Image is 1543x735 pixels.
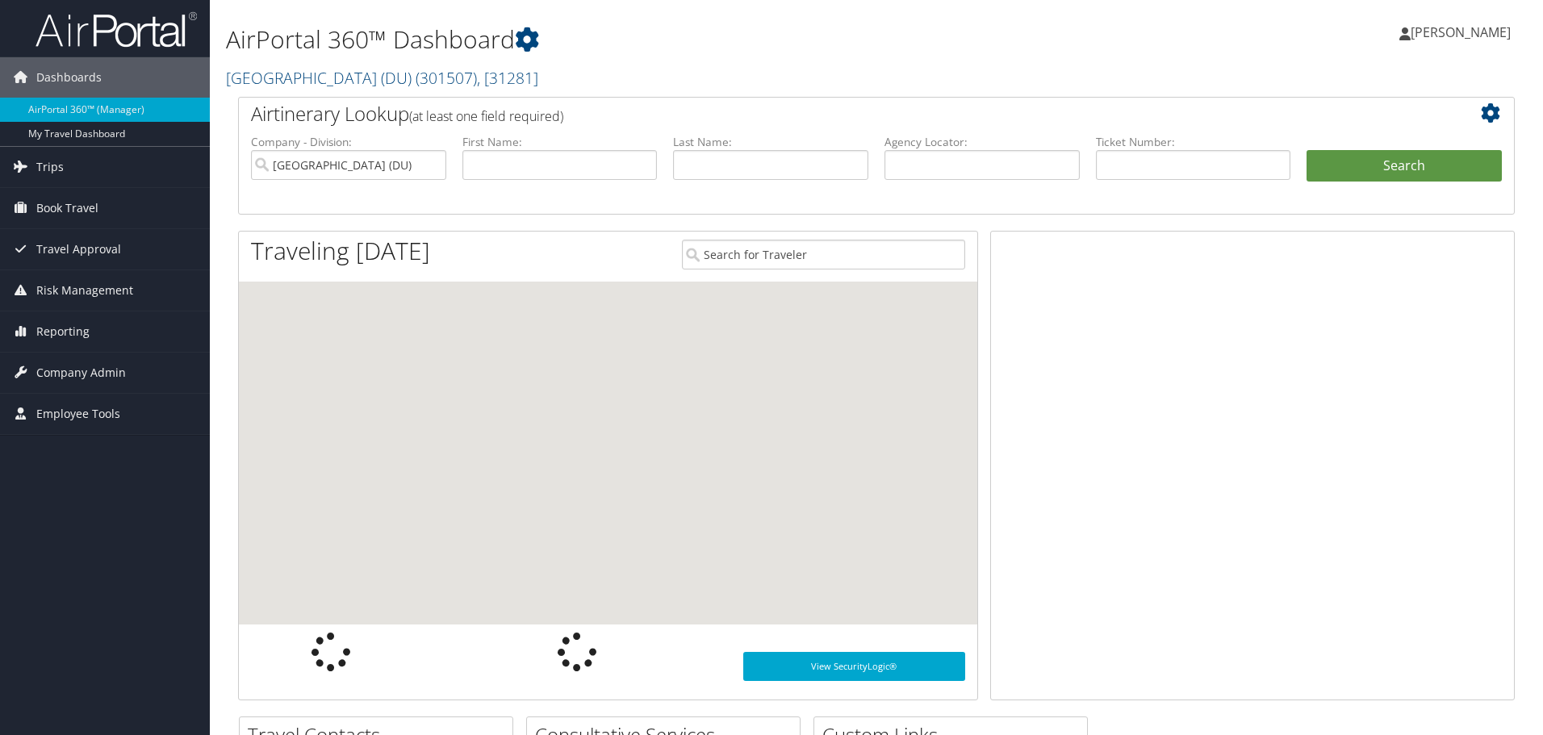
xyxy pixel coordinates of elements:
label: Company - Division: [251,134,446,150]
span: (at least one field required) [409,107,563,125]
input: Search for Traveler [682,240,965,269]
a: View SecurityLogic® [743,652,965,681]
label: First Name: [462,134,658,150]
h2: Airtinerary Lookup [251,100,1395,127]
h1: Traveling [DATE] [251,234,430,268]
span: Travel Approval [36,229,121,269]
h1: AirPortal 360™ Dashboard [226,23,1093,56]
label: Agency Locator: [884,134,1080,150]
img: airportal-logo.png [36,10,197,48]
span: Risk Management [36,270,133,311]
span: Employee Tools [36,394,120,434]
span: Reporting [36,311,90,352]
span: Book Travel [36,188,98,228]
span: [PERSON_NAME] [1411,23,1511,41]
span: ( 301507 ) [416,67,477,89]
span: , [ 31281 ] [477,67,538,89]
span: Company Admin [36,353,126,393]
label: Last Name: [673,134,868,150]
button: Search [1307,150,1502,182]
a: [GEOGRAPHIC_DATA] (DU) [226,67,538,89]
a: [PERSON_NAME] [1399,8,1527,56]
span: Dashboards [36,57,102,98]
label: Ticket Number: [1096,134,1291,150]
span: Trips [36,147,64,187]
